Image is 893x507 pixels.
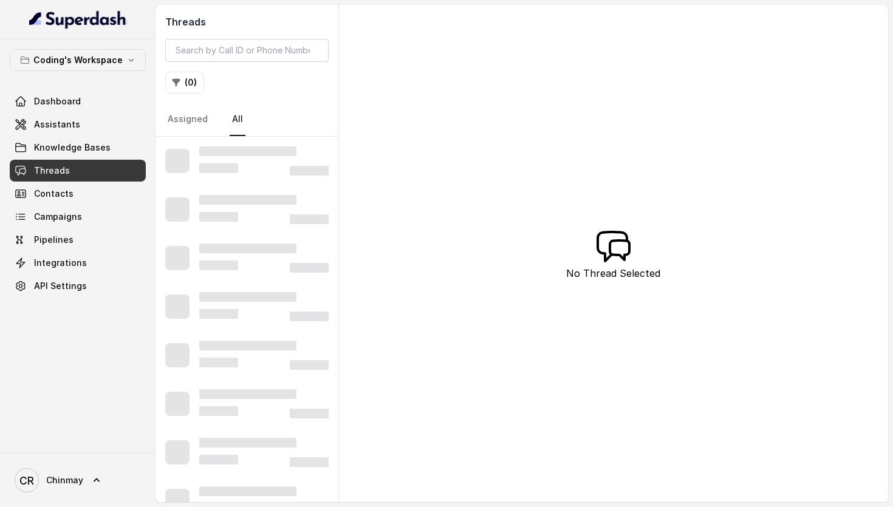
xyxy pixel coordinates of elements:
p: Coding's Workspace [33,53,123,67]
span: Integrations [34,257,87,269]
span: Pipelines [34,234,74,246]
input: Search by Call ID or Phone Number [165,39,329,62]
img: light.svg [29,10,127,29]
a: Chinmay [10,463,146,497]
a: Campaigns [10,206,146,228]
a: Knowledge Bases [10,137,146,158]
a: All [230,103,245,136]
span: Knowledge Bases [34,141,111,154]
a: Pipelines [10,229,146,251]
span: API Settings [34,280,87,292]
span: Dashboard [34,95,81,107]
a: Dashboard [10,90,146,112]
button: (0) [165,72,204,94]
a: Contacts [10,183,146,205]
text: CR [19,474,34,487]
span: Assistants [34,118,80,131]
a: Assistants [10,114,146,135]
a: Integrations [10,252,146,274]
span: Campaigns [34,211,82,223]
a: API Settings [10,275,146,297]
button: Coding's Workspace [10,49,146,71]
h2: Threads [165,15,329,29]
nav: Tabs [165,103,329,136]
span: Threads [34,165,70,177]
span: Contacts [34,188,74,200]
a: Threads [10,160,146,182]
a: Assigned [165,103,210,136]
p: No Thread Selected [566,266,660,281]
span: Chinmay [46,474,83,486]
